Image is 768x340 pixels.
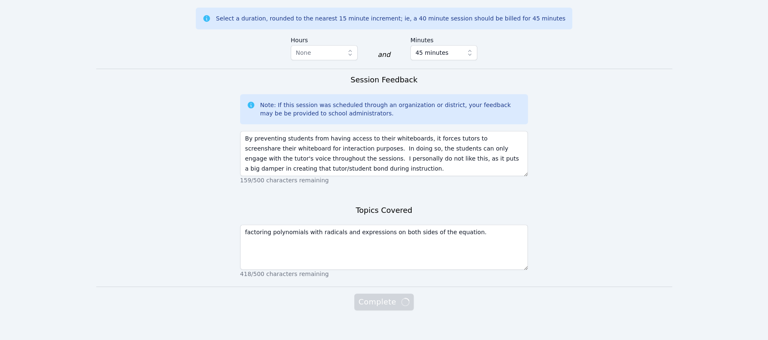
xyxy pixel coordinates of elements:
[356,205,412,216] h3: Topics Covered
[410,45,477,60] button: 45 minutes
[354,294,414,310] button: Complete
[358,296,410,308] span: Complete
[378,50,390,60] div: and
[291,45,358,60] button: None
[260,101,522,118] div: Note: If this session was scheduled through an organization or district, your feedback may be be ...
[216,14,565,23] div: Select a duration, rounded to the nearest 15 minute increment; ie, a 40 minute session should be ...
[291,33,358,45] label: Hours
[240,270,528,278] p: 418/500 characters remaining
[240,176,528,184] p: 159/500 characters remaining
[296,49,311,56] span: None
[240,131,528,176] textarea: By preventing students from having access to their whiteboards, it forces tutors to screenshare t...
[351,74,417,86] h3: Session Feedback
[240,225,528,270] textarea: factoring polynomials with radicals and expressions on both sides of the equation.
[415,48,448,58] span: 45 minutes
[410,33,477,45] label: Minutes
